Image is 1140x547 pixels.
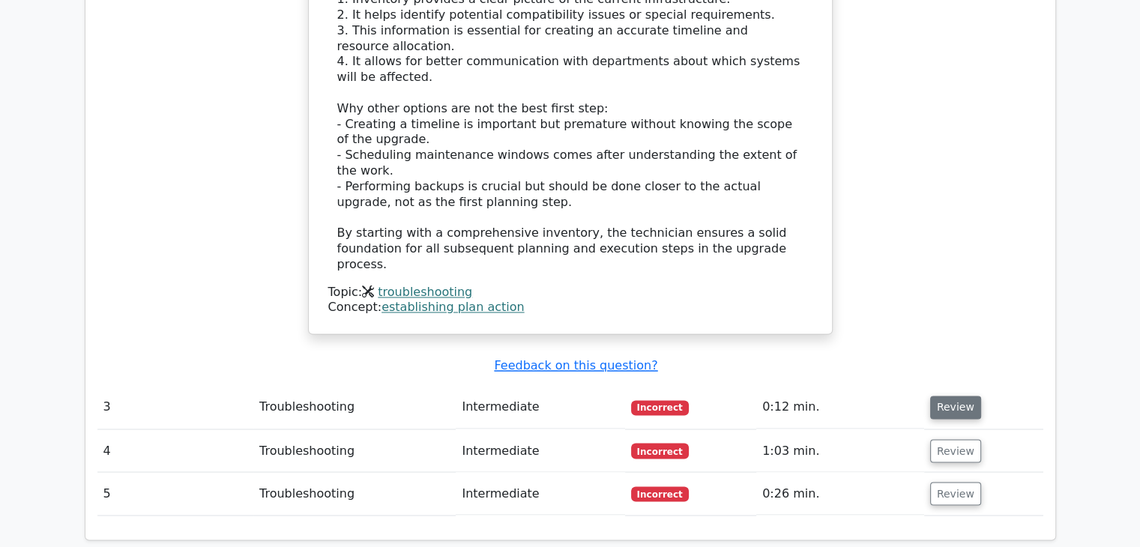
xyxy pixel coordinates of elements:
[456,386,624,429] td: Intermediate
[328,300,812,315] div: Concept:
[930,396,981,419] button: Review
[631,443,689,458] span: Incorrect
[930,439,981,462] button: Review
[97,472,253,515] td: 5
[378,285,472,299] a: troubleshooting
[930,482,981,505] button: Review
[381,300,525,314] a: establishing plan action
[456,429,624,472] td: Intermediate
[756,386,924,429] td: 0:12 min.
[253,472,456,515] td: Troubleshooting
[97,386,253,429] td: 3
[253,429,456,472] td: Troubleshooting
[756,429,924,472] td: 1:03 min.
[456,472,624,515] td: Intermediate
[97,429,253,472] td: 4
[756,472,924,515] td: 0:26 min.
[494,358,657,372] a: Feedback on this question?
[631,400,689,415] span: Incorrect
[253,386,456,429] td: Troubleshooting
[631,486,689,501] span: Incorrect
[328,285,812,300] div: Topic:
